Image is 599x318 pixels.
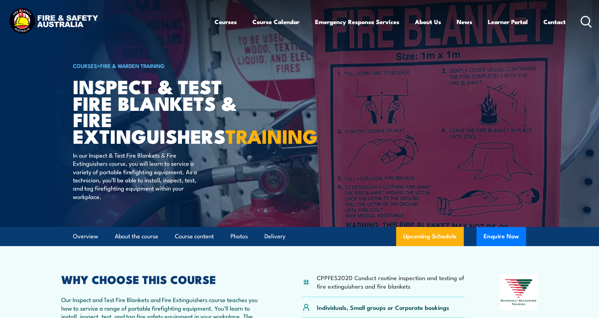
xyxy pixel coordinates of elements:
a: Delivery [264,227,285,246]
a: Learner Portal [488,12,528,31]
h6: > [73,61,248,70]
strong: TRAINING [226,121,318,150]
a: Course content [175,227,214,246]
a: About Us [415,12,441,31]
a: Courses [215,12,237,31]
a: Fire & Warden Training [100,62,165,69]
a: Overview [73,227,98,246]
h2: WHY CHOOSE THIS COURSE [61,274,268,284]
a: News [457,12,472,31]
a: Emergency Response Services [315,12,399,31]
p: Individuals, Small groups or Corporate bookings [317,303,449,311]
a: Photos [230,227,248,246]
button: Enquire Now [477,227,526,246]
h1: Inspect & Test Fire Blankets & Fire Extinguishers [73,78,248,144]
a: Course Calendar [252,12,299,31]
a: About the course [115,227,158,246]
p: In our Inspect & Test Fire Blankets & Fire Extinguishers course, you will learn to service a vari... [73,151,202,200]
li: CPPFES2020 Conduct routine inspection and testing of fire extinguishers and fire blankets [317,273,465,290]
a: Contact [543,12,566,31]
a: Upcoming Schedule [396,227,464,246]
img: Nationally Recognised Training logo. [500,274,538,310]
a: COURSES [73,62,97,69]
